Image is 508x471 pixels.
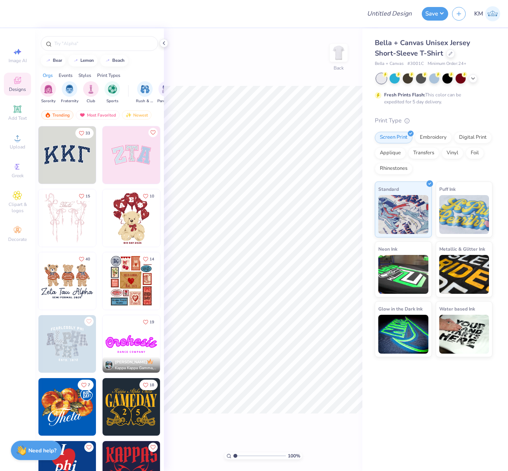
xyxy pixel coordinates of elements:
div: Digital Print [454,132,492,143]
div: filter for Club [83,81,99,104]
div: Vinyl [442,147,463,159]
div: Back [334,65,344,72]
strong: Fresh Prints Flash: [384,92,425,98]
img: Club Image [87,85,95,94]
div: Print Type [375,116,492,125]
span: KM [474,9,483,18]
img: Parent's Weekend Image [162,85,171,94]
img: Water based Ink [439,315,489,354]
div: filter for Sports [104,81,120,104]
div: Most Favorited [76,110,120,120]
span: Minimum Order: 24 + [428,61,466,67]
img: Fraternity Image [65,85,74,94]
div: Styles [78,72,91,79]
img: edfb13fc-0e43-44eb-bea2-bf7fc0dd67f9 [96,126,153,184]
img: Sorority Image [44,85,53,94]
img: Neon Ink [378,255,428,294]
span: Metallic & Glitter Ink [439,245,485,253]
button: Like [139,380,158,390]
img: 83dda5b0-2158-48ca-832c-f6b4ef4c4536 [38,189,96,247]
img: 8659caeb-cee5-4a4c-bd29-52ea2f761d42 [38,378,96,436]
button: filter button [83,81,99,104]
div: This color can be expedited for 5 day delivery. [384,91,480,105]
input: Try "Alpha" [54,40,153,47]
img: d12c9beb-9502-45c7-ae94-40b97fdd6040 [96,252,153,310]
span: Add Text [8,115,27,121]
img: Sports Image [108,85,117,94]
button: lemon [68,55,97,66]
span: Club [87,98,95,104]
img: most_fav.gif [79,112,85,118]
span: 18 [150,383,154,387]
div: Foil [466,147,484,159]
img: a3be6b59-b000-4a72-aad0-0c575b892a6b [38,252,96,310]
img: 6de2c09e-6ade-4b04-8ea6-6dac27e4729e [103,252,160,310]
img: 9980f5e8-e6a1-4b4a-8839-2b0e9349023c [103,126,160,184]
span: # 3001C [407,61,424,67]
div: filter for Fraternity [61,81,78,104]
span: Sports [106,98,118,104]
span: Image AI [9,58,27,64]
button: Like [84,443,94,452]
img: Katrina Mae Mijares [485,6,500,21]
div: Embroidery [415,132,452,143]
img: Back [331,45,346,61]
button: Like [139,254,158,264]
div: Screen Print [375,132,412,143]
img: 2b704b5a-84f6-4980-8295-53d958423ff9 [160,378,217,436]
img: e74243e0-e378-47aa-a400-bc6bcb25063a [160,189,217,247]
button: Like [84,317,94,326]
div: Events [59,72,73,79]
img: e5c25cba-9be7-456f-8dc7-97e2284da968 [103,315,160,373]
span: Fraternity [61,98,78,104]
strong: Need help? [28,447,56,454]
button: filter button [136,81,154,104]
span: Parent's Weekend [157,98,175,104]
div: beach [112,58,125,63]
a: KM [474,6,500,21]
img: 587403a7-0594-4a7f-b2bd-0ca67a3ff8dd [103,189,160,247]
span: 7 [88,383,90,387]
span: Upload [10,144,25,150]
img: Avatar [104,360,113,370]
span: Bella + Canvas [375,61,404,67]
span: Clipart & logos [4,201,31,214]
img: Standard [378,195,428,234]
span: Greek [12,173,24,179]
div: Applique [375,147,406,159]
button: bear [41,55,66,66]
button: Like [75,254,94,264]
img: Glow in the Dark Ink [378,315,428,354]
img: 5a4b4175-9e88-49c8-8a23-26d96782ddc6 [38,315,96,373]
div: Newest [122,110,151,120]
img: b8819b5f-dd70-42f8-b218-32dd770f7b03 [103,378,160,436]
input: Untitled Design [361,6,418,21]
div: Orgs [43,72,53,79]
button: Like [139,191,158,201]
img: trend_line.gif [104,58,111,63]
img: trending.gif [45,112,51,118]
img: 5ee11766-d822-42f5-ad4e-763472bf8dcf [160,126,217,184]
div: bear [53,58,62,63]
img: topCreatorCrown.gif [147,358,153,365]
span: Water based Ink [439,305,475,313]
button: filter button [104,81,120,104]
span: Sorority [41,98,56,104]
img: trend_line.gif [73,58,79,63]
span: 19 [150,320,154,324]
img: Rush & Bid Image [141,85,150,94]
div: filter for Rush & Bid [136,81,154,104]
span: 14 [150,257,154,261]
button: Like [148,443,158,452]
button: Like [75,191,94,201]
span: Bella + Canvas Unisex Jersey Short-Sleeve T-Shirt [375,38,470,58]
div: Transfers [408,147,439,159]
span: Designs [9,86,26,92]
span: 33 [85,131,90,135]
button: beach [100,55,128,66]
span: Glow in the Dark Ink [378,305,423,313]
img: Newest.gif [125,112,132,118]
div: lemon [80,58,94,63]
span: Standard [378,185,399,193]
div: Rhinestones [375,163,412,174]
